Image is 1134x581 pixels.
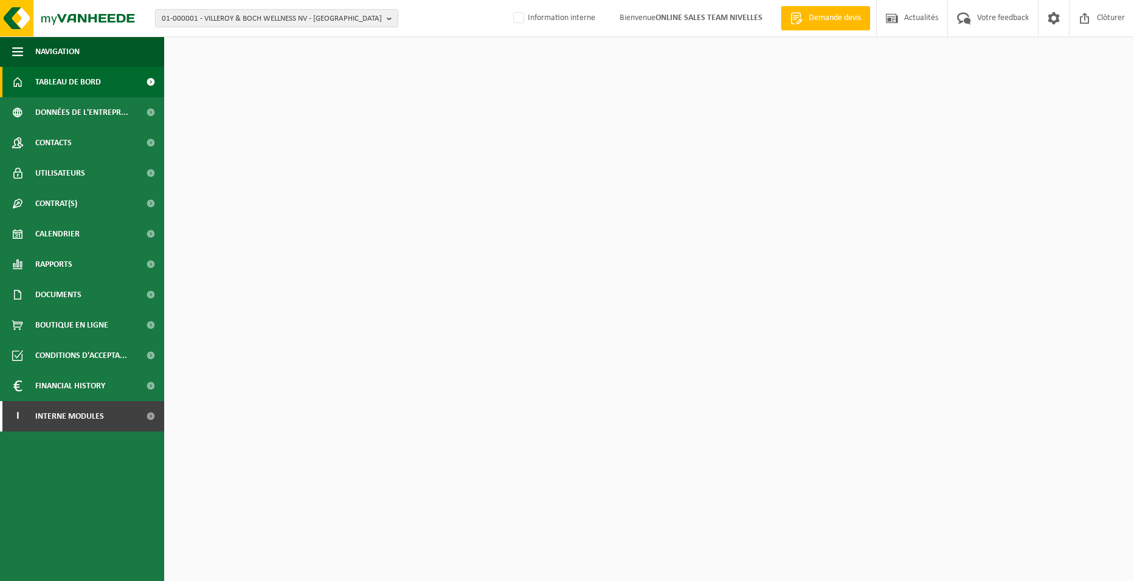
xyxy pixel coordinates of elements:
[35,219,80,249] span: Calendrier
[155,9,398,27] button: 01-000001 - VILLEROY & BOCH WELLNESS NV - [GEOGRAPHIC_DATA]
[806,12,864,24] span: Demande devis
[781,6,870,30] a: Demande devis
[35,97,128,128] span: Données de l'entrepr...
[162,10,382,28] span: 01-000001 - VILLEROY & BOCH WELLNESS NV - [GEOGRAPHIC_DATA]
[35,310,108,340] span: Boutique en ligne
[35,249,72,280] span: Rapports
[35,67,101,97] span: Tableau de bord
[35,188,77,219] span: Contrat(s)
[35,280,81,310] span: Documents
[35,128,72,158] span: Contacts
[35,371,105,401] span: Financial History
[35,36,80,67] span: Navigation
[511,9,595,27] label: Information interne
[35,340,127,371] span: Conditions d'accepta...
[12,401,23,431] span: I
[35,401,104,431] span: Interne modules
[35,158,85,188] span: Utilisateurs
[655,13,762,22] strong: ONLINE SALES TEAM NIVELLES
